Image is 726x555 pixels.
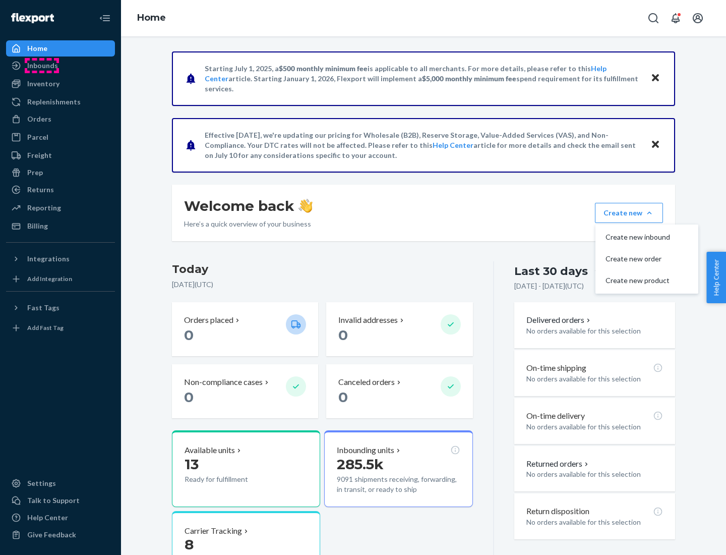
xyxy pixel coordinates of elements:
[526,314,592,326] button: Delivered orders
[597,248,696,270] button: Create new order
[185,445,235,456] p: Available units
[6,58,115,74] a: Inbounds
[27,323,64,332] div: Add Fast Tag
[597,227,696,248] button: Create new inbound
[338,326,348,344] span: 0
[643,8,663,28] button: Open Search Box
[6,475,115,491] a: Settings
[6,76,115,92] a: Inventory
[184,314,233,326] p: Orders placed
[137,12,166,23] a: Home
[172,261,473,277] h3: Today
[172,302,318,356] button: Orders placed 0
[526,422,663,432] p: No orders available for this selection
[6,510,115,526] a: Help Center
[172,280,473,290] p: [DATE] ( UTC )
[205,130,641,160] p: Effective [DATE], we're updating our pricing for Wholesale (B2B), Reserve Storage, Value-Added Se...
[606,234,670,241] span: Create new inbound
[27,185,54,195] div: Returns
[172,364,318,418] button: Non-compliance cases 0
[11,13,54,23] img: Flexport logo
[526,517,663,527] p: No orders available for this selection
[597,270,696,292] button: Create new product
[185,474,278,484] p: Ready for fulfillment
[279,64,368,73] span: $500 monthly minimum fee
[129,4,174,33] ol: breadcrumbs
[337,474,460,494] p: 9091 shipments receiving, forwarding, in transit, or ready to ship
[184,219,313,229] p: Here’s a quick overview of your business
[185,456,199,473] span: 13
[6,129,115,145] a: Parcel
[27,132,48,142] div: Parcel
[433,141,473,149] a: Help Center
[606,255,670,262] span: Create new order
[526,326,663,336] p: No orders available for this selection
[6,200,115,216] a: Reporting
[337,456,384,473] span: 285.5k
[422,74,516,83] span: $5,000 monthly minimum fee
[95,8,115,28] button: Close Navigation
[526,506,589,517] p: Return disposition
[27,114,51,124] div: Orders
[6,218,115,234] a: Billing
[27,530,76,540] div: Give Feedback
[6,111,115,127] a: Orders
[6,320,115,336] a: Add Fast Tag
[6,147,115,163] a: Freight
[595,203,663,223] button: Create newCreate new inboundCreate new orderCreate new product
[185,536,194,553] span: 8
[338,376,395,388] p: Canceled orders
[27,43,47,53] div: Home
[27,495,80,506] div: Talk to Support
[27,97,81,107] div: Replenishments
[184,326,194,344] span: 0
[27,254,70,264] div: Integrations
[6,94,115,110] a: Replenishments
[27,61,58,71] div: Inbounds
[6,164,115,181] a: Prep
[526,362,586,374] p: On-time shipping
[526,410,585,422] p: On-time delivery
[185,525,242,537] p: Carrier Tracking
[27,303,59,313] div: Fast Tags
[606,277,670,284] span: Create new product
[6,251,115,267] button: Integrations
[326,302,472,356] button: Invalid addresses 0
[27,203,61,213] div: Reporting
[27,221,48,231] div: Billing
[337,445,394,456] p: Inbounding units
[27,274,72,283] div: Add Integration
[27,513,68,523] div: Help Center
[526,458,590,470] button: Returned orders
[6,271,115,287] a: Add Integration
[6,527,115,543] button: Give Feedback
[27,79,59,89] div: Inventory
[706,252,726,303] button: Help Center
[514,281,584,291] p: [DATE] - [DATE] ( UTC )
[172,430,320,507] button: Available units13Ready for fulfillment
[27,478,56,488] div: Settings
[514,263,588,279] div: Last 30 days
[649,138,662,152] button: Close
[688,8,708,28] button: Open account menu
[184,388,194,406] span: 0
[6,492,115,509] a: Talk to Support
[324,430,472,507] button: Inbounding units285.5k9091 shipments receiving, forwarding, in transit, or ready to ship
[298,199,313,213] img: hand-wave emoji
[338,314,398,326] p: Invalid addresses
[649,71,662,86] button: Close
[526,374,663,384] p: No orders available for this selection
[27,150,52,160] div: Freight
[27,168,43,178] div: Prep
[184,376,263,388] p: Non-compliance cases
[338,388,348,406] span: 0
[6,300,115,316] button: Fast Tags
[6,40,115,57] a: Home
[205,64,641,94] p: Starting July 1, 2025, a is applicable to all merchants. For more details, please refer to this a...
[184,197,313,215] h1: Welcome back
[665,8,686,28] button: Open notifications
[526,469,663,479] p: No orders available for this selection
